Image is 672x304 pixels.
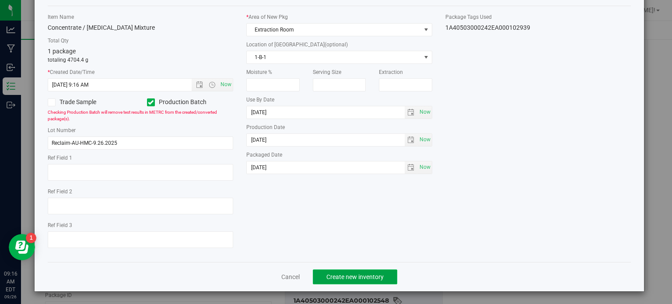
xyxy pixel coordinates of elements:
[421,51,432,63] span: select
[48,221,234,229] label: Ref Field 3
[445,23,631,32] div: 1A40503000242EA000102939
[417,133,432,146] span: Set Current date
[246,41,432,49] label: Location of [GEOGRAPHIC_DATA]
[246,68,300,76] label: Moisture %
[246,13,432,21] label: Area of New Pkg
[405,161,417,174] span: select
[48,126,234,134] label: Lot Number
[192,81,207,88] span: Open the date view
[246,123,432,131] label: Production Date
[48,68,234,76] label: Created Date/Time
[48,48,76,55] span: 1 package
[48,188,234,196] label: Ref Field 2
[326,273,384,280] span: Create new inventory
[205,81,220,88] span: Open the time view
[48,98,134,107] label: Trade Sample
[379,68,432,76] label: Extraction
[48,13,234,21] label: Item Name
[246,96,432,104] label: Use By Date
[48,37,234,45] label: Total Qty
[9,234,35,260] iframe: Resource center
[313,269,397,284] button: Create new inventory
[417,134,432,146] span: select
[417,106,432,119] span: select
[281,273,300,281] a: Cancel
[405,106,417,119] span: select
[48,56,234,64] p: totaling 4704.4 g
[246,151,432,159] label: Packaged Date
[417,161,432,174] span: select
[313,68,366,76] label: Serving Size
[26,233,36,243] iframe: Resource center unread badge
[147,98,233,107] label: Production Batch
[48,154,234,162] label: Ref Field 1
[247,51,421,63] span: 1-B-1
[48,110,217,121] span: Checking Production Batch will remove test results in METRC from the created/converted package(s).
[445,13,631,21] label: Package Tags Used
[417,161,432,174] span: Set Current date
[405,134,417,146] span: select
[417,106,432,119] span: Set Current date
[219,78,234,91] span: Set Current date
[325,42,348,48] span: (optional)
[247,24,421,36] span: Extraction Room
[48,23,234,32] div: Concentrate / [MEDICAL_DATA] Mixture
